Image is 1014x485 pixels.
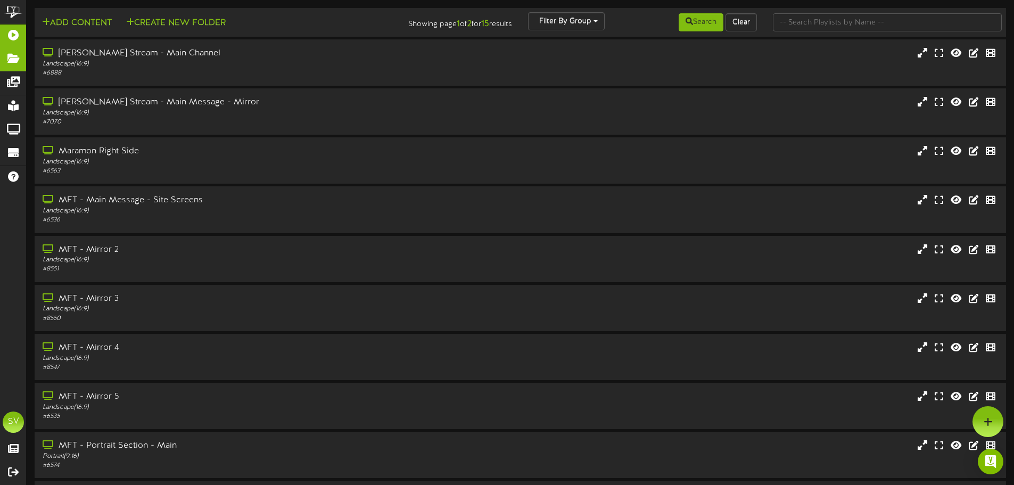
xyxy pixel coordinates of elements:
[457,19,460,29] strong: 1
[123,17,229,30] button: Create New Folder
[3,412,24,433] div: SV
[43,256,431,265] div: Landscape ( 16:9 )
[43,244,431,256] div: MFT - Mirror 2
[43,412,431,421] div: # 6535
[43,216,431,225] div: # 6536
[43,363,431,372] div: # 8547
[43,47,431,60] div: [PERSON_NAME] Stream - Main Channel
[43,440,431,452] div: MFT - Portrait Section - Main
[679,13,723,31] button: Search
[467,19,472,29] strong: 2
[43,265,431,274] div: # 8551
[978,449,1003,474] div: Open Intercom Messenger
[43,452,431,461] div: Portrait ( 9:16 )
[43,96,431,109] div: [PERSON_NAME] Stream - Main Message - Mirror
[43,118,431,127] div: # 7070
[43,69,431,78] div: # 6888
[43,391,431,403] div: MFT - Mirror 5
[43,167,431,176] div: # 6563
[43,461,431,470] div: # 6574
[43,194,431,207] div: MFT - Main Message - Site Screens
[43,109,431,118] div: Landscape ( 16:9 )
[43,207,431,216] div: Landscape ( 16:9 )
[43,158,431,167] div: Landscape ( 16:9 )
[43,403,431,412] div: Landscape ( 16:9 )
[43,60,431,69] div: Landscape ( 16:9 )
[481,19,489,29] strong: 15
[357,12,520,30] div: Showing page of for results
[43,145,431,158] div: Maramon Right Side
[43,293,431,305] div: MFT - Mirror 3
[43,354,431,363] div: Landscape ( 16:9 )
[39,17,115,30] button: Add Content
[43,342,431,354] div: MFT - Mirror 4
[726,13,757,31] button: Clear
[773,13,1002,31] input: -- Search Playlists by Name --
[528,12,605,30] button: Filter By Group
[43,305,431,314] div: Landscape ( 16:9 )
[43,314,431,323] div: # 8550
